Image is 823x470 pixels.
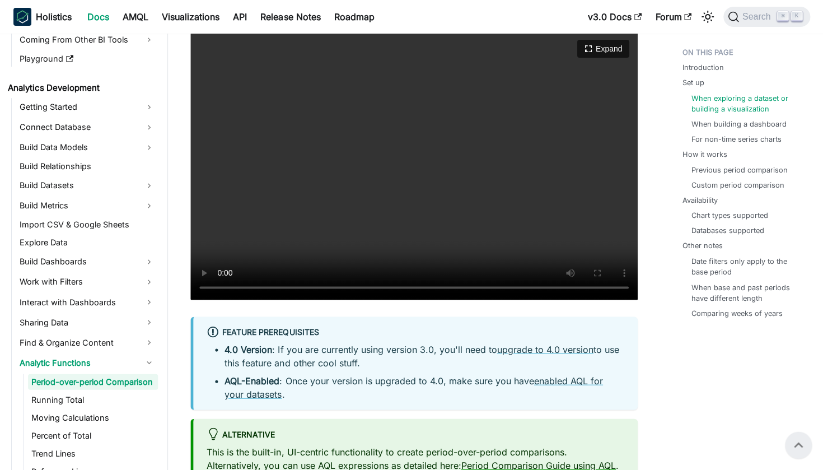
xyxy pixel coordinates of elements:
[28,392,158,407] a: Running Total
[225,343,272,355] strong: 4.0 Version
[81,8,116,26] a: Docs
[581,8,648,26] a: v3.0 Docs
[738,12,777,22] span: Search
[4,80,158,96] a: Analytics Development
[777,11,788,21] kbd: ⌘
[691,225,764,236] a: Databases supported
[691,256,801,277] a: Date filters only apply to the base period
[16,217,158,232] a: Import CSV & Google Sheets
[254,8,327,26] a: Release Notes
[16,51,158,67] a: Playground
[16,253,158,271] a: Build Dashboards
[226,8,254,26] a: API
[225,342,624,369] li: : If you are currently using version 3.0, you'll need to to use this feature and other cool stuff.
[682,77,704,88] a: Set up
[36,10,72,24] b: Holistics
[16,197,158,215] a: Build Metrics
[16,235,158,250] a: Explore Data
[16,98,158,116] a: Getting Started
[682,149,727,160] a: How it works
[691,134,781,145] a: For non-time series charts
[691,165,787,175] a: Previous period comparison
[723,7,810,27] button: Search (Command+K)
[28,427,158,443] a: Percent of Total
[577,40,628,58] button: Expand video
[16,333,158,351] a: Find & Organize Content
[691,210,768,221] a: Chart types supported
[691,93,801,114] a: When exploring a dataset or building a visualization
[28,445,158,461] a: Trend Lines
[791,11,802,21] kbd: K
[13,8,72,26] a: HolisticsHolistics
[648,8,698,26] a: Forum
[225,374,624,401] li: : Once your version is upgraded to 4.0, make sure you have .
[155,8,226,26] a: Visualizations
[327,8,381,26] a: Roadmap
[16,273,158,291] a: Work with Filters
[16,293,158,311] a: Interact with Dashboards
[207,325,624,340] div: Feature Prerequisites
[497,343,593,355] a: upgrade to 4.0 version
[784,431,811,458] button: Scroll back to top
[16,31,158,49] a: Coming From Other BI Tools
[28,374,158,389] a: Period-over-period Comparison
[16,138,158,156] a: Build Data Models
[16,159,158,174] a: Build Relationships
[116,8,155,26] a: AMQL
[16,353,158,371] a: Analytic Functions
[691,119,786,129] a: When building a dashboard
[16,176,158,194] a: Build Datasets
[682,195,717,206] a: Availability
[682,62,723,73] a: Introduction
[691,180,784,190] a: Custom period comparison
[698,8,716,26] button: Switch between dark and light mode (currently light mode)
[13,8,31,26] img: Holistics
[682,240,722,251] a: Other notes
[207,427,624,442] div: Alternative
[225,375,279,386] strong: AQL-Enabled
[28,409,158,425] a: Moving Calculations
[691,282,801,303] a: When base and past periods have different length
[16,118,158,136] a: Connect Database
[190,31,637,300] video: Your browser does not support embedding video, but you can .
[691,308,782,318] a: Comparing weeks of years
[16,313,158,331] a: Sharing Data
